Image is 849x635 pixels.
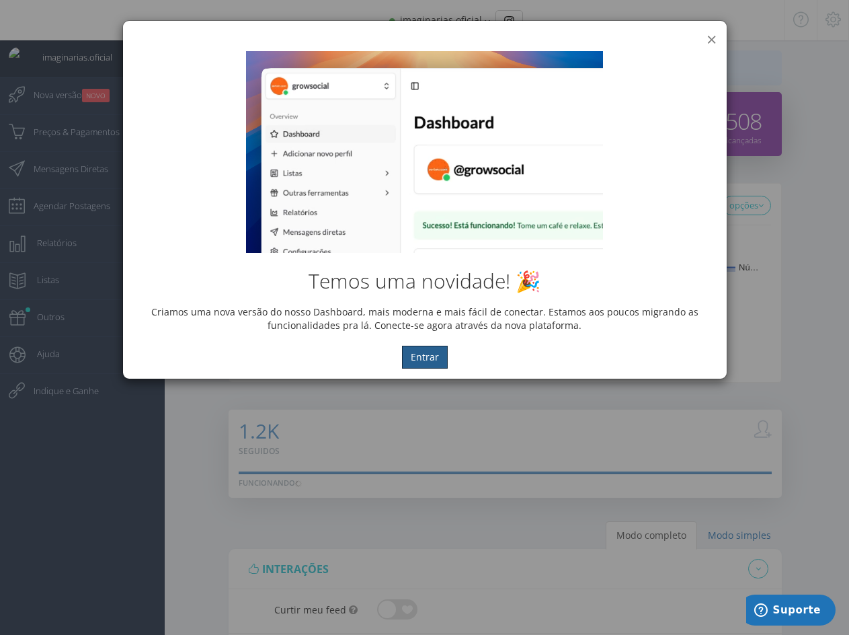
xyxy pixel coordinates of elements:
[133,305,717,332] p: Criamos uma nova versão do nosso Dashboard, mais moderna e mais fácil de conectar. Estamos aos po...
[402,346,448,369] button: Entrar
[706,30,717,48] button: ×
[246,51,602,253] img: New Dashboard
[133,270,717,292] h2: Temos uma novidade! 🎉
[746,595,836,628] iframe: Abre um widget para que você possa encontrar mais informações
